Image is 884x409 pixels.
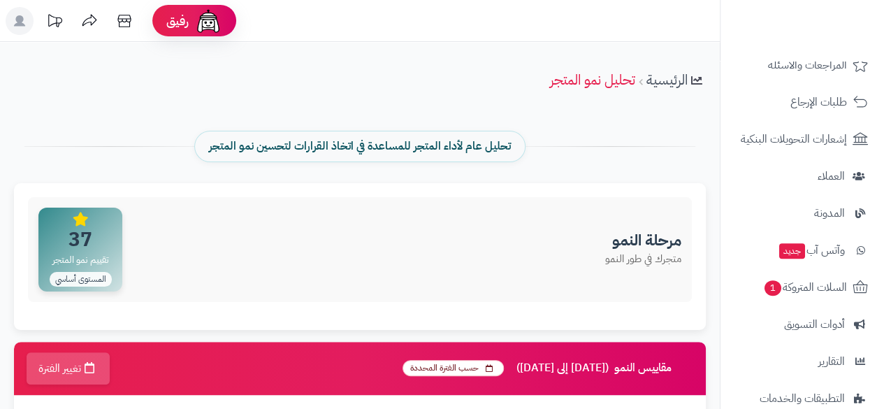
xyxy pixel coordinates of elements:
[48,252,113,268] span: تقييم نمو المتجر
[818,352,845,371] span: التقارير
[729,196,876,230] a: المدونة
[778,241,845,260] span: وآتس آب
[194,7,222,35] img: ai-face.png
[605,232,681,249] h3: مرحلة النمو
[209,138,511,155] span: تحليل عام لأداء المتجر للمساعدة في اتخاذ القرارات لتحسين نمو المتجر
[27,352,110,385] button: تغيير الفترة
[729,345,876,378] a: التقارير
[605,252,681,266] p: متجرك في طور النمو
[763,278,847,297] span: السلات المتروكة
[741,129,847,149] span: إشعارات التحويلات البنكية
[729,234,876,267] a: وآتس آبجديد
[48,230,113,250] span: 37
[516,362,609,375] span: ([DATE] إلى [DATE])
[729,48,876,82] a: المراجعات والأسئلة
[779,243,805,259] span: جديد
[765,280,781,296] span: 1
[166,13,189,29] span: رفيق
[784,315,845,334] span: أدوات التسويق
[37,7,72,38] a: تحديثات المنصة
[729,271,876,304] a: السلات المتروكة1
[50,272,112,287] span: المستوى أساسي
[729,122,876,156] a: إشعارات التحويلات البنكية
[814,203,845,223] span: المدونة
[403,360,504,376] span: حسب الفترة المحددة
[729,159,876,193] a: العملاء
[550,69,635,90] a: تحليل نمو المتجر
[646,69,688,90] a: الرئيسية
[403,360,695,376] h3: مقاييس النمو
[768,55,847,75] span: المراجعات والأسئلة
[818,166,845,186] span: العملاء
[729,308,876,341] a: أدوات التسويق
[729,85,876,119] a: طلبات الإرجاع
[760,389,845,408] span: التطبيقات والخدمات
[790,92,847,112] span: طلبات الإرجاع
